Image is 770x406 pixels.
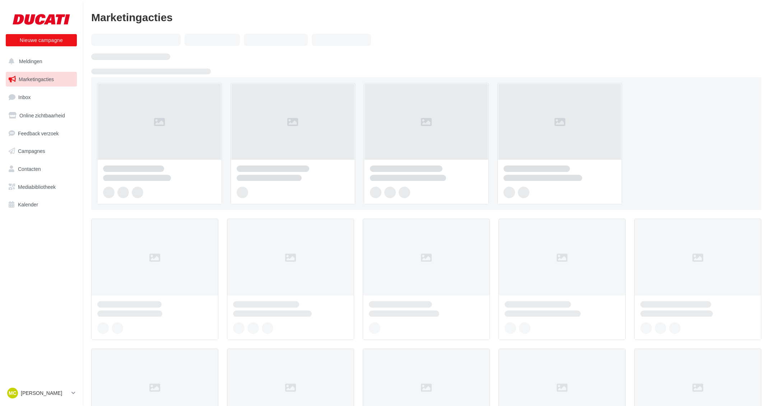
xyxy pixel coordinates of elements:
div: Marketingacties [91,11,761,22]
button: Meldingen [4,54,75,69]
a: Kalender [4,197,78,212]
span: Marketingacties [19,76,54,82]
p: [PERSON_NAME] [21,389,69,397]
a: Inbox [4,89,78,105]
button: Nieuwe campagne [6,34,77,46]
span: Kalender [18,201,38,207]
span: Feedback verzoek [18,130,59,136]
span: Inbox [18,94,31,100]
a: Feedback verzoek [4,126,78,141]
a: Mediabibliotheek [4,179,78,195]
a: MC [PERSON_NAME] [6,386,77,400]
span: Campagnes [18,148,45,154]
span: Contacten [18,166,41,172]
a: Contacten [4,162,78,177]
a: Online zichtbaarheid [4,108,78,123]
span: Online zichtbaarheid [19,112,65,118]
a: Marketingacties [4,72,78,87]
span: MC [9,389,17,397]
a: Campagnes [4,144,78,159]
span: Mediabibliotheek [18,184,56,190]
span: Meldingen [19,58,42,64]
